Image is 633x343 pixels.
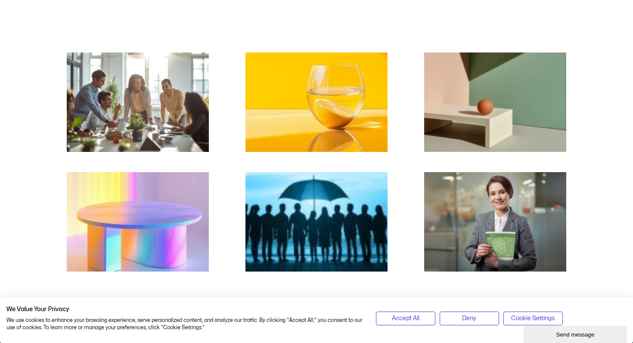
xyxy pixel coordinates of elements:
[6,306,363,313] h2: We Value Your Privacy
[511,314,555,323] span: Cookie Settings
[67,53,209,152] a: how to build community in the workplace
[6,317,363,331] p: We use cookies to enhance your browsing experience, serve personalized content, and analyze our t...
[462,314,476,323] span: Deny
[376,312,435,325] button: Accept all cookies
[245,172,388,272] a: group of business people under an umbrella representing psychological safety in the workplace
[440,312,499,325] button: Deny all cookies
[503,312,563,325] button: Adjust cookie preferences
[392,314,419,323] span: Accept All
[524,324,629,343] iframe: chat widget
[424,172,566,272] a: Image of a female employee holding a leveraging neurodiversity training guide.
